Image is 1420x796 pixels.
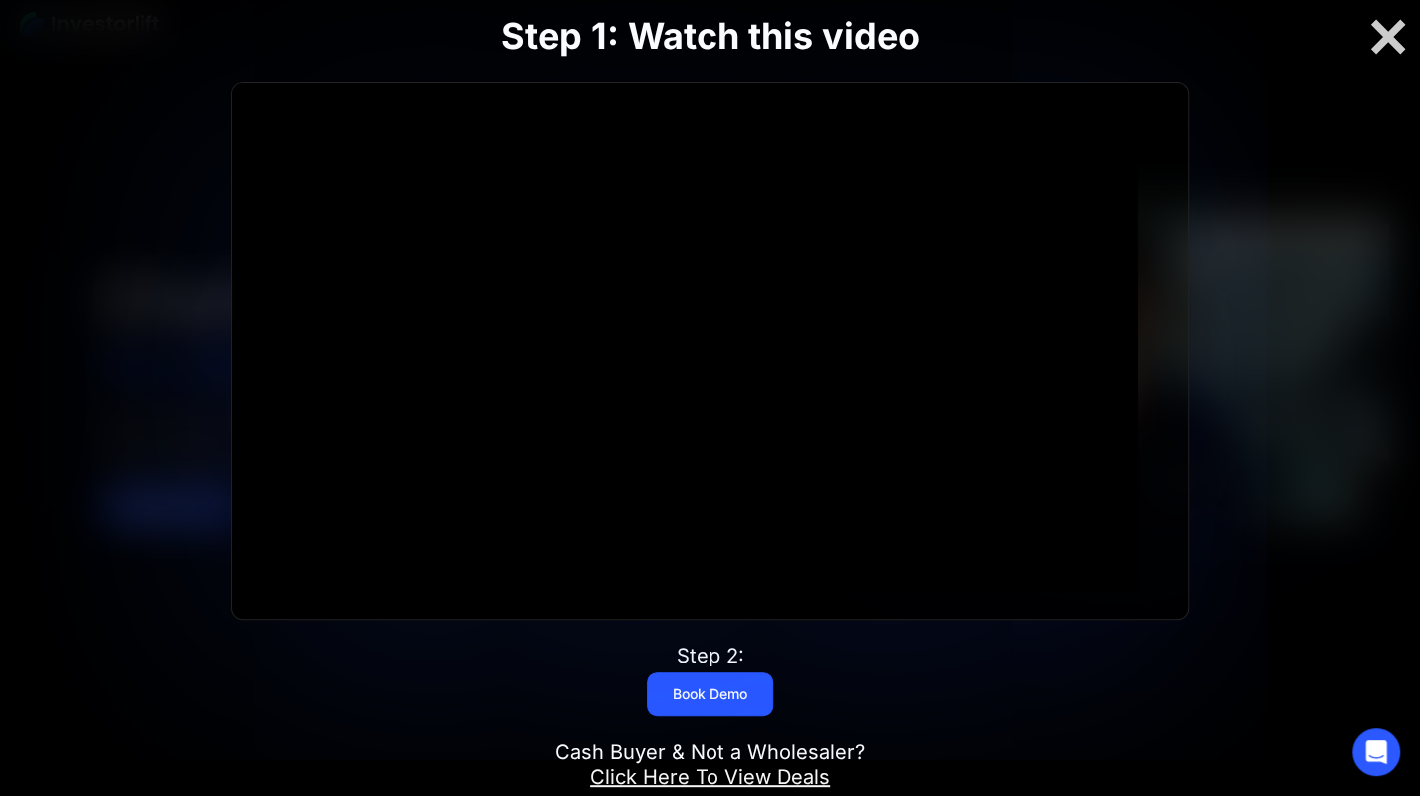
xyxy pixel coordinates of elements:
[677,644,744,668] div: Step 2:
[555,740,865,790] div: Cash Buyer & Not a Wholesaler?
[590,765,830,789] a: Click Here To View Deals
[1352,728,1400,776] div: Open Intercom Messenger
[501,14,920,58] strong: Step 1: Watch this video
[647,672,773,716] a: Book Demo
